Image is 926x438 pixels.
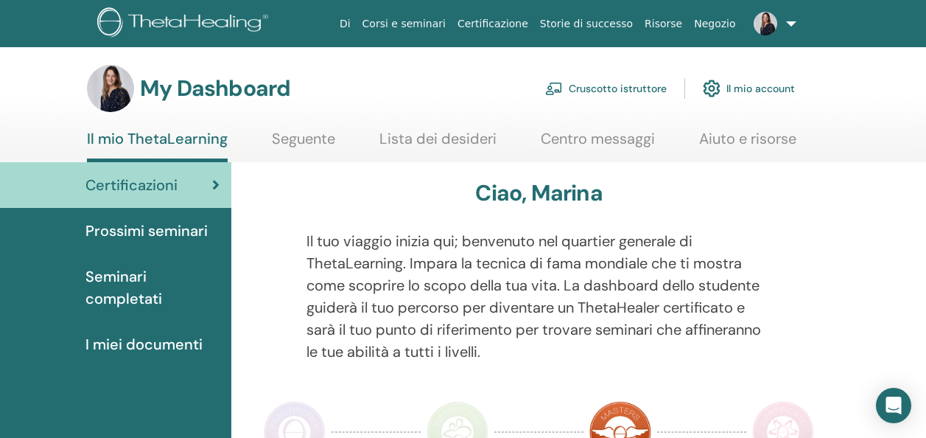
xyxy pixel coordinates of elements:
span: Prossimi seminari [85,220,208,242]
span: Certificazioni [85,174,178,196]
a: Di [334,10,357,38]
a: Il mio ThetaLearning [87,130,228,162]
a: Lista dei desideri [379,130,497,159]
img: cog.svg [703,76,720,101]
a: Seguente [272,130,335,159]
span: Seminari completati [85,265,220,310]
img: chalkboard-teacher.svg [545,82,563,95]
a: Risorse [639,10,688,38]
img: default.jpg [754,12,777,35]
span: I miei documenti [85,333,203,355]
h3: Ciao, Marina [475,180,602,206]
a: Corsi e seminari [357,10,452,38]
a: Centro messaggi [541,130,655,159]
a: Cruscotto istruttore [545,72,667,105]
div: Open Intercom Messenger [876,388,911,423]
img: default.jpg [87,65,134,112]
a: Certificazione [452,10,534,38]
a: Aiuto e risorse [699,130,796,159]
p: Il tuo viaggio inizia qui; benvenuto nel quartier generale di ThetaLearning. Impara la tecnica di... [306,230,771,363]
a: Il mio account [703,72,795,105]
a: Negozio [688,10,741,38]
a: Storie di successo [534,10,639,38]
h3: My Dashboard [140,75,290,102]
img: logo.png [97,7,273,41]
